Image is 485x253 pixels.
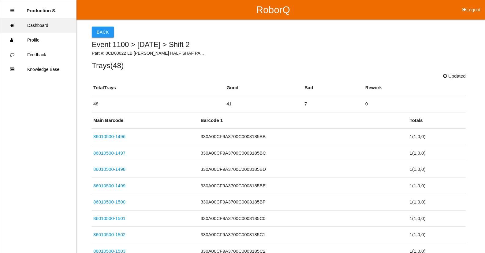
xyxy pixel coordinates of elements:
[93,150,125,156] a: 86010500-1497
[92,27,114,38] button: Back
[303,96,364,112] td: 7
[93,134,125,139] a: 86010500-1496
[93,167,125,172] a: 86010500-1498
[92,41,466,49] h5: Event 1100 > [DATE] > Shift 2
[364,96,466,112] td: 0
[408,145,466,161] td: 1 ( 1 , 0 , 0 )
[225,96,303,112] td: 41
[408,227,466,243] td: 1 ( 1 , 0 , 0 )
[199,145,408,161] td: 330A00CF9A3700C0003185BC
[364,80,466,96] th: Rework
[225,80,303,96] th: Good
[199,112,408,129] th: Barcode 1
[199,227,408,243] td: 330A00CF9A3700C0003185C1
[303,80,364,96] th: Bad
[408,194,466,211] td: 1 ( 1 , 0 , 0 )
[10,3,14,18] div: Close
[0,18,76,33] a: Dashboard
[199,129,408,145] td: 330A00CF9A3700C0003185BB
[92,50,466,57] p: Part #: 0CD00022 LB [PERSON_NAME] HALF SHAF PA...
[443,73,466,80] span: Updated
[408,129,466,145] td: 1 ( 1 , 0 , 0 )
[408,178,466,194] td: 1 ( 1 , 0 , 0 )
[92,96,225,112] td: 48
[92,61,466,70] h5: Trays ( 48 )
[199,178,408,194] td: 330A00CF9A3700C0003185BE
[0,33,76,47] a: Profile
[92,80,225,96] th: Total Trays
[408,210,466,227] td: 1 ( 1 , 0 , 0 )
[92,112,199,129] th: Main Barcode
[408,112,466,129] th: Totals
[27,3,57,13] p: Production Shifts
[0,47,76,62] a: Feedback
[0,62,76,77] a: Knowledge Base
[408,161,466,178] td: 1 ( 1 , 0 , 0 )
[93,216,125,221] a: 86010500-1501
[93,232,125,237] a: 86010500-1502
[93,183,125,188] a: 86010500-1499
[199,210,408,227] td: 330A00CF9A3700C0003185C0
[199,161,408,178] td: 330A00CF9A3700C0003185BD
[199,194,408,211] td: 330A00CF9A3700C0003185BF
[93,199,125,204] a: 86010500-1500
